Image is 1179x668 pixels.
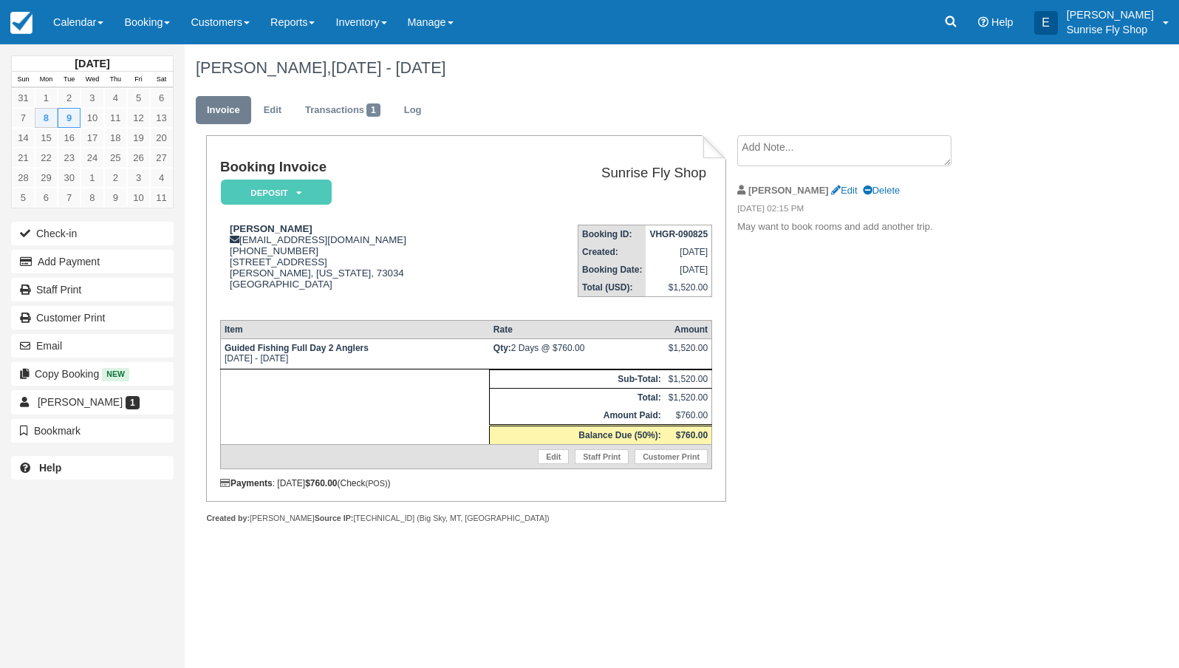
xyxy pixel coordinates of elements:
[58,148,81,168] a: 23
[220,320,489,338] th: Item
[104,88,127,108] a: 4
[512,166,706,181] h2: Sunrise Fly Shop
[38,396,123,408] span: [PERSON_NAME]
[578,279,646,297] th: Total (USD):
[150,188,173,208] a: 11
[225,343,369,353] strong: Guided Fishing Full Day 2 Anglers
[81,128,103,148] a: 17
[12,188,35,208] a: 5
[578,261,646,279] th: Booking Date:
[58,188,81,208] a: 7
[978,17,988,27] i: Help
[538,449,569,464] a: Edit
[102,368,129,381] span: New
[150,148,173,168] a: 27
[104,108,127,128] a: 11
[127,108,150,128] a: 12
[104,72,127,88] th: Thu
[12,168,35,188] a: 28
[393,96,433,125] a: Log
[81,88,103,108] a: 3
[578,243,646,261] th: Created:
[737,220,986,234] p: May want to book rooms and add another trip.
[12,148,35,168] a: 21
[12,108,35,128] a: 7
[331,58,445,77] span: [DATE] - [DATE]
[150,108,173,128] a: 13
[490,425,665,444] th: Balance Due (50%):
[104,168,127,188] a: 2
[150,72,173,88] th: Sat
[58,128,81,148] a: 16
[81,148,103,168] a: 24
[1067,7,1154,22] p: [PERSON_NAME]
[230,223,312,234] strong: [PERSON_NAME]
[196,96,251,125] a: Invoice
[127,88,150,108] a: 5
[220,478,712,488] div: : [DATE] (Check )
[490,406,665,426] th: Amount Paid:
[127,72,150,88] th: Fri
[150,168,173,188] a: 4
[75,58,109,69] strong: [DATE]
[12,88,35,108] a: 31
[35,88,58,108] a: 1
[315,514,354,522] strong: Source IP:
[220,160,506,175] h1: Booking Invoice
[11,250,174,273] button: Add Payment
[11,419,174,443] button: Bookmark
[58,168,81,188] a: 30
[12,72,35,88] th: Sun
[58,108,81,128] a: 9
[490,338,665,369] td: 2 Days @ $760.00
[11,362,174,386] button: Copy Booking New
[220,338,489,369] td: [DATE] - [DATE]
[127,148,150,168] a: 26
[104,128,127,148] a: 18
[81,72,103,88] th: Wed
[127,128,150,148] a: 19
[104,148,127,168] a: 25
[578,225,646,244] th: Booking ID:
[206,514,250,522] strong: Created by:
[11,222,174,245] button: Check-in
[1034,11,1058,35] div: E
[294,96,392,125] a: Transactions1
[493,343,511,353] strong: Qty
[635,449,708,464] a: Customer Print
[649,229,708,239] strong: VHGR-090825
[490,320,665,338] th: Rate
[58,72,81,88] th: Tue
[81,108,103,128] a: 10
[646,261,711,279] td: [DATE]
[676,430,708,440] strong: $760.00
[220,179,327,206] a: Deposit
[221,180,332,205] em: Deposit
[12,128,35,148] a: 14
[150,128,173,148] a: 20
[104,188,127,208] a: 9
[11,456,174,480] a: Help
[220,478,273,488] strong: Payments
[11,278,174,301] a: Staff Print
[253,96,293,125] a: Edit
[991,16,1014,28] span: Help
[150,88,173,108] a: 6
[11,306,174,330] a: Customer Print
[366,479,388,488] small: (POS)
[58,88,81,108] a: 2
[1067,22,1154,37] p: Sunrise Fly Shop
[665,388,712,406] td: $1,520.00
[11,390,174,414] a: [PERSON_NAME] 1
[126,396,140,409] span: 1
[490,388,665,406] th: Total:
[35,108,58,128] a: 8
[35,188,58,208] a: 6
[575,449,629,464] a: Staff Print
[220,223,506,308] div: [EMAIL_ADDRESS][DOMAIN_NAME] [PHONE_NUMBER] [STREET_ADDRESS] [PERSON_NAME], [US_STATE], 73034 [GE...
[665,406,712,426] td: $760.00
[748,185,829,196] strong: [PERSON_NAME]
[490,369,665,388] th: Sub-Total:
[11,334,174,358] button: Email
[831,185,857,196] a: Edit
